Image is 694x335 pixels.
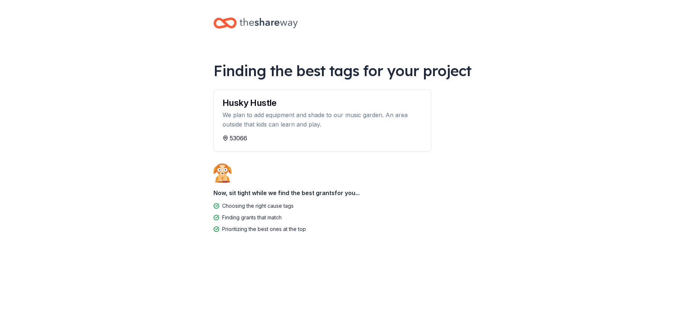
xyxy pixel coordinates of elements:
[213,186,481,200] div: Now, sit tight while we find the best grants for you...
[222,202,294,210] div: Choosing the right cause tags
[213,163,232,183] img: Dog waiting patiently
[223,134,422,142] div: 53066
[213,61,481,81] div: Finding the best tags for your project
[223,99,422,107] div: Husky Hustle
[222,225,306,233] div: Prioritizing the best ones at the top
[223,110,422,129] div: We plan to add equipment and shade to our music garden. An area outside that kids can learn and p...
[222,213,282,222] div: Finding grants that match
